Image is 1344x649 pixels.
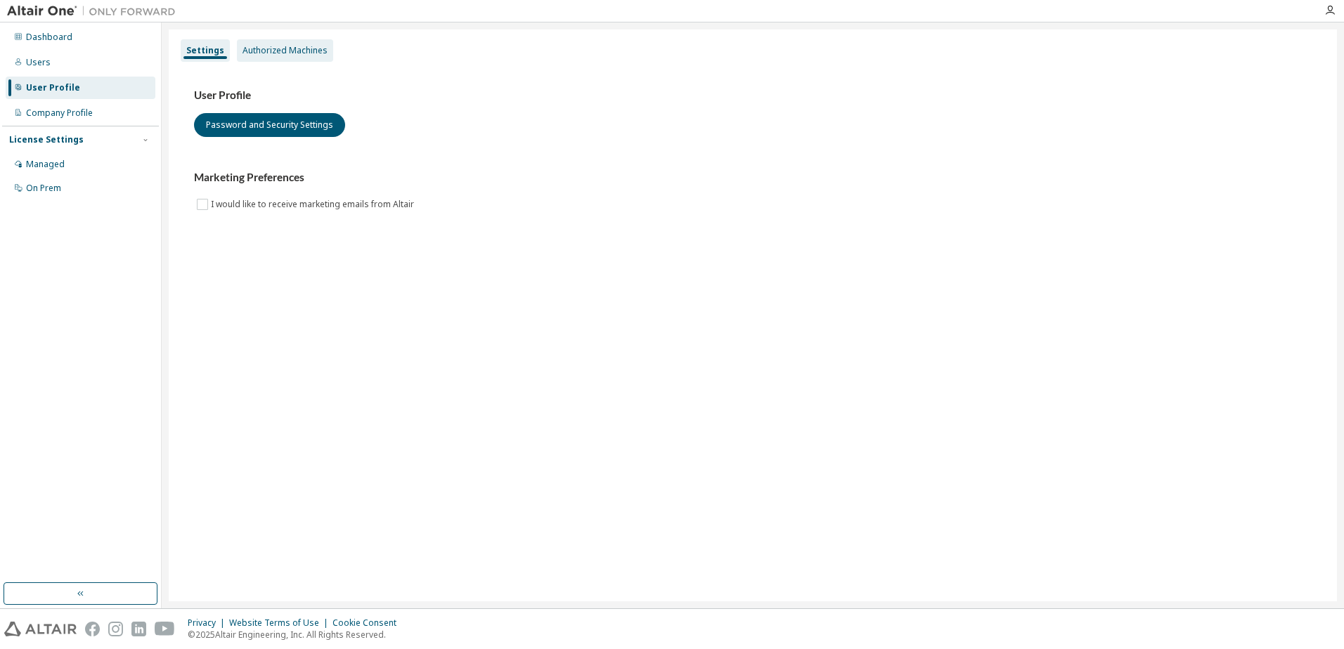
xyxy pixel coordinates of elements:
h3: Marketing Preferences [194,171,1312,185]
div: Users [26,57,51,68]
img: altair_logo.svg [4,622,77,636]
div: Managed [26,159,65,170]
div: License Settings [9,134,84,145]
img: instagram.svg [108,622,123,636]
label: I would like to receive marketing emails from Altair [211,196,417,213]
img: Altair One [7,4,183,18]
div: Cookie Consent [332,617,405,629]
div: Authorized Machines [243,45,328,56]
div: Company Profile [26,107,93,119]
button: Password and Security Settings [194,113,345,137]
div: On Prem [26,183,61,194]
img: youtube.svg [155,622,175,636]
div: Website Terms of Use [229,617,332,629]
img: facebook.svg [85,622,100,636]
h3: User Profile [194,88,1312,103]
div: Privacy [188,617,229,629]
div: Dashboard [26,32,72,43]
div: User Profile [26,82,80,93]
div: Settings [186,45,224,56]
img: linkedin.svg [131,622,146,636]
p: © 2025 Altair Engineering, Inc. All Rights Reserved. [188,629,405,641]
